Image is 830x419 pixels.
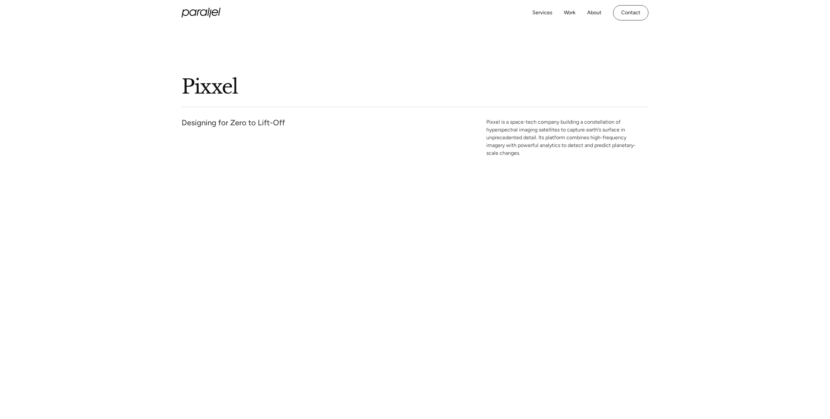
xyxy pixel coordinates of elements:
[532,8,552,17] a: Services
[182,77,648,99] h2: Pixxel
[564,8,575,17] a: Work
[613,5,648,20] a: Contact
[182,120,411,129] p: Designing for Zero to Lift-Off
[182,8,220,17] a: home
[486,120,648,157] p: Pixxel is a space-tech company building a constellation of hyperspectral imaging satellites to ca...
[587,8,601,17] a: About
